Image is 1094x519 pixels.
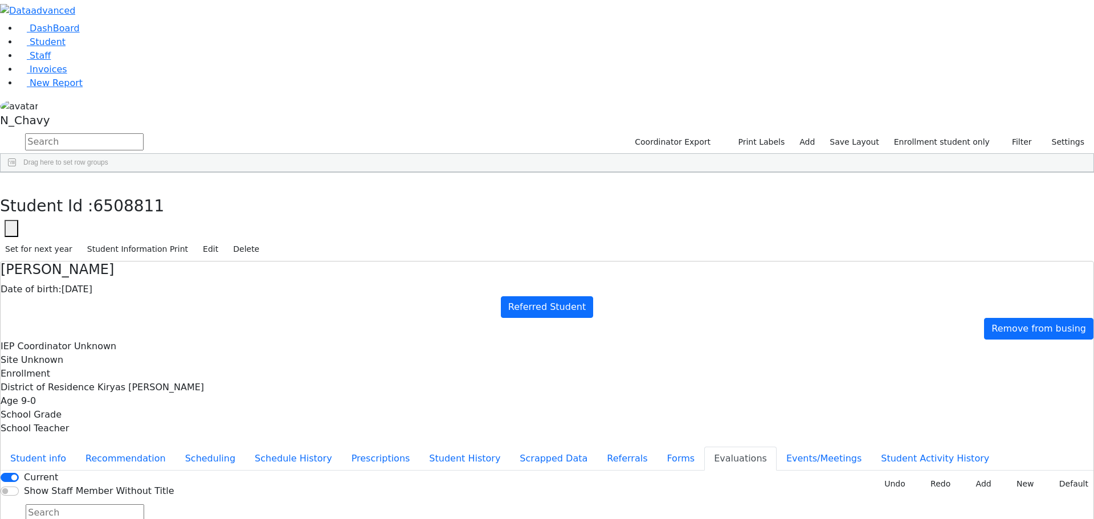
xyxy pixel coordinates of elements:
button: Add [963,475,996,493]
label: School Grade [1,408,62,422]
label: School Teacher [1,422,69,435]
button: Schedule History [245,447,342,471]
button: Default [1047,475,1093,493]
button: Prescriptions [342,447,420,471]
button: New [1004,475,1039,493]
label: Current [24,471,58,484]
a: Student [18,36,66,47]
span: 9-0 [21,395,36,406]
button: Coordinator Export [627,133,716,151]
button: Forms [657,447,704,471]
input: Search [25,133,144,150]
span: Invoices [30,64,67,75]
label: Enrollment student only [889,133,995,151]
h4: [PERSON_NAME] [1,261,1093,278]
span: 6508811 [93,197,165,215]
button: Evaluations [704,447,777,471]
button: Print Labels [725,133,790,151]
label: District of Residence [1,381,95,394]
button: Student info [1,447,76,471]
button: Scheduling [175,447,245,471]
button: Events/Meetings [777,447,871,471]
span: Student [30,36,66,47]
button: Student Information Print [82,240,193,258]
button: Scrapped Data [510,447,597,471]
button: Settings [1037,133,1089,151]
button: Referrals [597,447,657,471]
button: Save Layout [824,133,884,151]
a: Remove from busing [984,318,1093,340]
label: Show Staff Member Without Title [24,484,174,498]
a: Staff [18,50,51,61]
span: Staff [30,50,51,61]
a: New Report [18,77,83,88]
button: Student Activity History [871,447,999,471]
div: [DATE] [1,283,1093,296]
span: DashBoard [30,23,80,34]
span: Unknown [21,354,63,365]
button: Undo [872,475,911,493]
button: Delete [228,240,264,258]
span: Unknown [74,341,116,352]
label: IEP Coordinator [1,340,71,353]
a: Invoices [18,64,67,75]
label: Date of birth: [1,283,62,296]
button: Edit [198,240,223,258]
span: Drag here to set row groups [23,158,108,166]
button: Student History [419,447,510,471]
a: DashBoard [18,23,80,34]
button: Filter [997,133,1037,151]
label: Age [1,394,18,408]
label: Site [1,353,18,367]
label: Enrollment [1,367,50,381]
button: Redo [918,475,956,493]
a: Add [794,133,820,151]
span: New Report [30,77,83,88]
a: Referred Student [501,296,593,318]
span: Kiryas [PERSON_NAME] [97,382,204,393]
button: Recommendation [76,447,175,471]
span: Remove from busing [991,323,1086,334]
